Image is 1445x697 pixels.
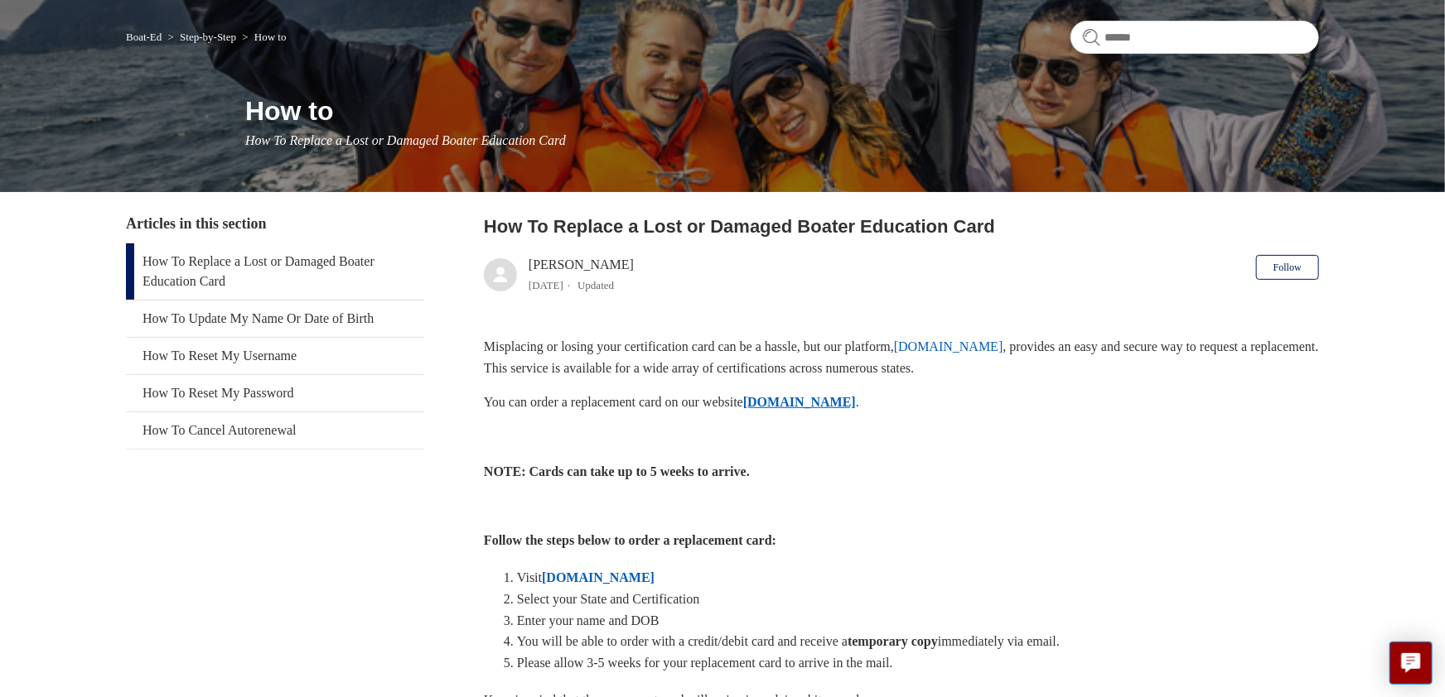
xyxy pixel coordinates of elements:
time: 04/08/2025, 09:48 [529,279,563,291]
span: You will be able to order with a credit/debit card and receive a immediately via email. [517,634,1060,648]
a: How To Reset My Password [126,375,424,411]
span: You can order a replacement card on our website [484,395,743,409]
span: Enter your name and DOB [517,613,660,627]
button: Live chat [1389,642,1433,685]
span: Visit [517,570,542,584]
strong: Follow the steps below to order a replacement card: [484,533,776,547]
button: Follow Article [1256,255,1319,280]
h2: How To Replace a Lost or Damaged Boater Education Card [484,213,1319,240]
a: How To Cancel Autorenewal [126,412,424,449]
span: . [856,395,859,409]
input: Search [1070,21,1319,54]
span: Articles in this section [126,215,266,232]
a: [DOMAIN_NAME] [743,395,856,409]
a: How To Reset My Username [126,338,424,374]
strong: NOTE: Cards can take up to 5 weeks to arrive. [484,464,750,478]
a: How To Update My Name Or Date of Birth [126,300,424,337]
li: Boat-Ed [126,31,165,43]
li: Step-by-Step [165,31,239,43]
a: How To Replace a Lost or Damaged Boater Education Card [126,243,424,300]
span: Select your State and Certification [517,592,699,606]
li: How to [239,31,286,43]
h1: How to [245,91,1319,131]
span: How To Replace a Lost or Damaged Boater Education Card [245,133,566,147]
p: Misplacing or losing your certification card can be a hassle, but our platform, , provides an eas... [484,336,1319,378]
a: Step-by-Step [180,31,236,43]
a: [DOMAIN_NAME] [894,339,1003,353]
span: Please allow 3-5 weeks for your replacement card to arrive in the mail. [517,656,893,670]
div: [PERSON_NAME] [529,255,634,295]
a: [DOMAIN_NAME] [542,570,655,584]
a: Boat-Ed [126,31,162,43]
strong: temporary copy [848,634,938,648]
a: How to [254,31,287,43]
li: Updated [578,279,614,291]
